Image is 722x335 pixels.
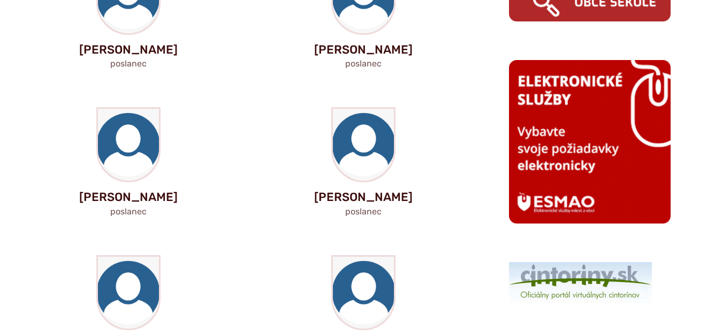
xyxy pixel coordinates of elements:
[34,206,223,217] p: poslanec
[270,206,458,217] p: poslanec
[34,58,223,69] p: poslanec
[333,257,394,329] img: 146-1468479_my-profile-icon-blank-profile-picture-circle-hd
[98,257,159,329] img: 146-1468479_my-profile-icon-blank-profile-picture-circle-hd
[509,60,671,223] img: esmao_sekule_b.png
[34,43,223,56] p: [PERSON_NAME]
[270,43,458,56] p: [PERSON_NAME]
[509,262,652,303] img: 1.png
[98,109,159,181] img: 146-1468479_my-profile-icon-blank-profile-picture-circle-hd
[34,191,223,204] p: [PERSON_NAME]
[270,191,458,204] p: [PERSON_NAME]
[270,58,458,69] p: poslanec
[333,109,394,181] img: 146-1468479_my-profile-icon-blank-profile-picture-circle-hd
